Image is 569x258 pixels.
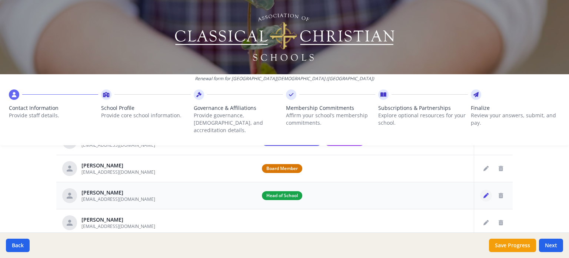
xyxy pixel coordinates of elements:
[194,104,283,112] span: Governance & Affiliations
[539,239,563,252] button: Next
[378,112,467,127] p: Explore optional resources for your school.
[6,239,30,252] button: Back
[262,164,302,173] span: Board Member
[495,217,507,229] button: Delete staff
[378,104,467,112] span: Subscriptions & Partnerships
[9,104,98,112] span: Contact Information
[81,223,155,229] span: [EMAIL_ADDRESS][DOMAIN_NAME]
[174,11,396,63] img: Logo
[9,112,98,119] p: Provide staff details.
[489,239,536,252] button: Save Progress
[81,196,155,202] span: [EMAIL_ADDRESS][DOMAIN_NAME]
[480,190,492,202] button: Edit staff
[101,104,190,112] span: School Profile
[262,191,302,200] span: Head of School
[286,104,375,112] span: Membership Commitments
[480,163,492,174] button: Edit staff
[81,216,155,223] div: [PERSON_NAME]
[101,112,190,119] p: Provide core school information.
[471,112,560,127] p: Review your answers, submit, and pay.
[495,163,507,174] button: Delete staff
[480,217,492,229] button: Edit staff
[81,169,155,175] span: [EMAIL_ADDRESS][DOMAIN_NAME]
[471,104,560,112] span: Finalize
[495,190,507,202] button: Delete staff
[194,112,283,134] p: Provide governance, [DEMOGRAPHIC_DATA], and accreditation details.
[81,162,155,169] div: [PERSON_NAME]
[81,189,155,196] div: [PERSON_NAME]
[286,112,375,127] p: Affirm your school’s membership commitments.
